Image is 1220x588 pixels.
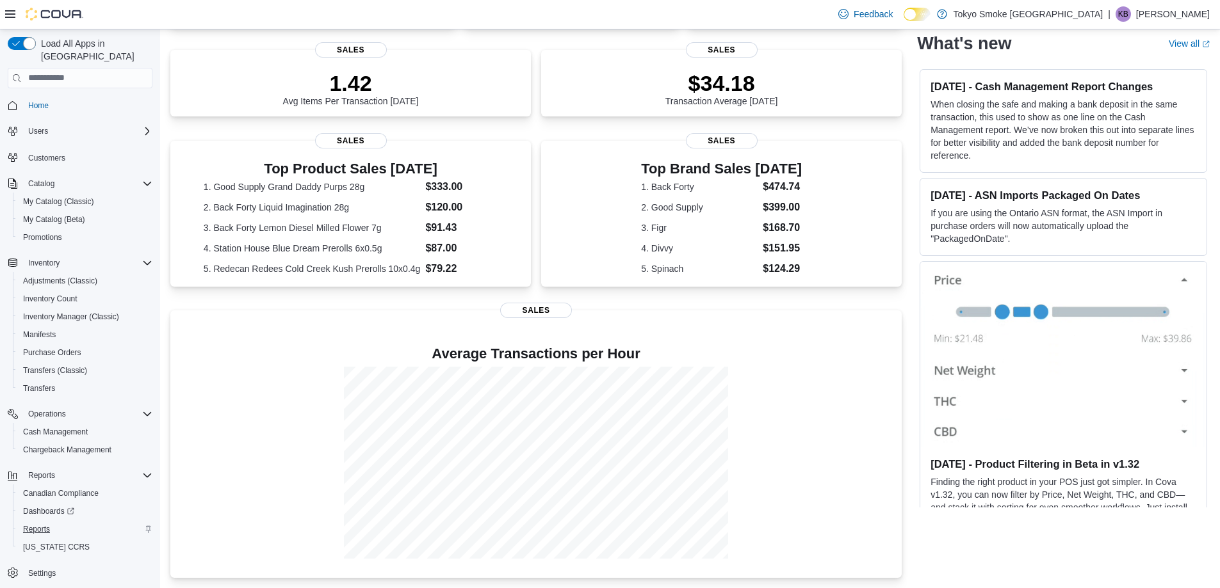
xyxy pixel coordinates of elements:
[18,442,117,457] a: Chargeback Management
[23,406,152,422] span: Operations
[500,303,572,318] span: Sales
[18,381,152,396] span: Transfers
[18,504,79,519] a: Dashboards
[315,42,387,58] span: Sales
[641,242,758,255] dt: 4. Divvy
[23,365,87,376] span: Transfers (Classic)
[23,232,62,242] span: Promotions
[23,214,85,225] span: My Catalog (Beta)
[28,470,55,481] span: Reports
[23,255,65,271] button: Inventory
[904,21,904,22] span: Dark Mode
[23,276,97,286] span: Adjustments (Classic)
[23,150,70,166] a: Customers
[13,520,158,538] button: Reports
[1116,6,1131,22] div: Kathleen Bunt
[686,133,758,148] span: Sales
[3,175,158,193] button: Catalog
[931,98,1196,162] p: When closing the safe and making a bank deposit in the same transaction, this used to show as one...
[18,424,93,440] a: Cash Management
[425,261,498,276] dd: $79.22
[18,424,152,440] span: Cash Management
[13,228,158,246] button: Promotions
[23,445,111,455] span: Chargeback Management
[23,506,74,516] span: Dashboards
[1202,40,1210,48] svg: External link
[641,161,802,177] h3: Top Brand Sales [DATE]
[13,484,158,502] button: Canadian Compliance
[23,347,81,358] span: Purchase Orders
[18,230,67,245] a: Promotions
[1118,6,1128,22] span: KB
[18,291,83,306] a: Inventory Count
[283,70,419,106] div: Avg Items Per Transaction [DATE]
[954,6,1103,22] p: Tokyo Smoke [GEOGRAPHIC_DATA]
[18,230,152,245] span: Promotions
[13,344,158,362] button: Purchase Orders
[23,176,60,191] button: Catalog
[3,405,158,423] button: Operations
[3,122,158,140] button: Users
[13,379,158,397] button: Transfers
[18,327,61,342] a: Manifests
[204,180,421,193] dt: 1. Good Supply Grand Daddy Purps 28g
[23,468,152,483] span: Reports
[36,37,152,63] span: Load All Apps in [GEOGRAPHIC_DATA]
[26,8,83,20] img: Cova
[931,457,1196,470] h3: [DATE] - Product Filtering in Beta in v1.32
[641,180,758,193] dt: 1. Back Forty
[18,521,55,537] a: Reports
[23,98,54,113] a: Home
[204,161,498,177] h3: Top Product Sales [DATE]
[23,468,60,483] button: Reports
[1169,38,1210,49] a: View allExternal link
[13,193,158,211] button: My Catalog (Classic)
[18,309,124,324] a: Inventory Manager (Classic)
[931,80,1196,93] h3: [DATE] - Cash Management Report Changes
[18,194,152,209] span: My Catalog (Classic)
[18,539,152,555] span: Washington CCRS
[3,466,158,484] button: Reports
[18,273,152,289] span: Adjustments (Classic)
[13,441,158,459] button: Chargeback Management
[23,383,55,393] span: Transfers
[315,133,387,148] span: Sales
[28,100,49,111] span: Home
[641,201,758,214] dt: 2. Good Supply
[18,194,99,209] a: My Catalog (Classic)
[1108,6,1110,22] p: |
[18,363,92,378] a: Transfers (Classic)
[18,539,95,555] a: [US_STATE] CCRS
[23,312,119,322] span: Inventory Manager (Classic)
[18,521,152,537] span: Reports
[181,346,891,362] h4: Average Transactions per Hour
[283,70,419,96] p: 1.42
[23,566,61,581] a: Settings
[23,97,152,113] span: Home
[18,486,152,501] span: Canadian Compliance
[23,406,71,422] button: Operations
[917,33,1011,54] h2: What's new
[931,189,1196,202] h3: [DATE] - ASN Imports Packaged On Dates
[763,220,802,235] dd: $168.70
[28,126,48,136] span: Users
[931,475,1196,539] p: Finding the right product in your POS just got simpler. In Cova v1.32, you can now filter by Pric...
[23,565,152,581] span: Settings
[23,123,152,139] span: Users
[18,309,152,324] span: Inventory Manager (Classic)
[3,148,158,166] button: Customers
[763,261,802,276] dd: $124.29
[18,291,152,306] span: Inventory Count
[28,409,66,419] span: Operations
[28,179,54,189] span: Catalog
[665,70,778,106] div: Transaction Average [DATE]
[28,258,60,268] span: Inventory
[13,308,158,326] button: Inventory Manager (Classic)
[23,176,152,191] span: Catalog
[13,502,158,520] a: Dashboards
[18,363,152,378] span: Transfers (Classic)
[23,294,77,304] span: Inventory Count
[23,542,90,552] span: [US_STATE] CCRS
[763,200,802,215] dd: $399.00
[28,568,56,578] span: Settings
